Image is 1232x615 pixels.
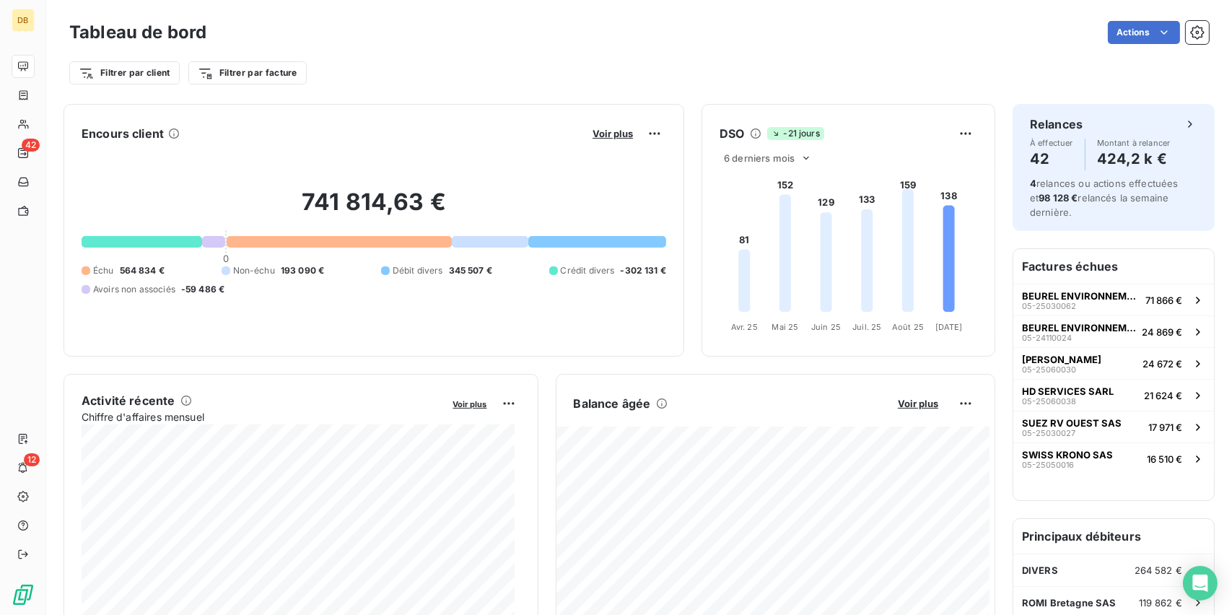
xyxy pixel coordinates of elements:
[593,128,633,139] span: Voir plus
[12,9,35,32] div: DB
[1022,397,1076,406] span: 05-25060038
[1022,597,1117,609] span: ROMI Bretagne SAS
[1030,139,1073,147] span: À effectuer
[1030,178,1179,218] span: relances ou actions effectuées et relancés la semaine dernière.
[1022,385,1114,397] span: HD SERVICES SARL
[588,127,637,140] button: Voir plus
[188,61,307,84] button: Filtrer par facture
[1022,461,1074,469] span: 05-25050016
[1139,597,1182,609] span: 119 862 €
[1013,249,1214,284] h6: Factures échues
[1013,315,1214,347] button: BEUREL ENVIRONNEMENT SARL05-2411002424 869 €
[1030,178,1036,189] span: 4
[1022,354,1101,365] span: [PERSON_NAME]
[772,322,799,332] tspan: Mai 25
[69,19,206,45] h3: Tableau de bord
[82,125,164,142] h6: Encours client
[223,253,229,264] span: 0
[1022,290,1140,302] span: BEUREL ENVIRONNEMENT SARL
[1145,295,1182,306] span: 71 866 €
[453,399,487,409] span: Voir plus
[1022,564,1058,576] span: DIVERS
[69,61,180,84] button: Filtrer par client
[1030,147,1073,170] h4: 42
[1013,519,1214,554] h6: Principaux débiteurs
[12,583,35,606] img: Logo LeanPay
[181,283,224,296] span: -59 486 €
[1013,411,1214,442] button: SUEZ RV OUEST SAS05-2503002717 971 €
[1022,365,1076,374] span: 05-25060030
[1013,442,1214,474] button: SWISS KRONO SAS05-2505001616 510 €
[767,127,823,140] span: -21 jours
[1148,422,1182,433] span: 17 971 €
[1097,139,1171,147] span: Montant à relancer
[811,322,841,332] tspan: Juin 25
[1022,322,1136,333] span: BEUREL ENVIRONNEMENT SARL
[82,409,443,424] span: Chiffre d'affaires mensuel
[1013,347,1214,379] button: [PERSON_NAME]05-2506003024 672 €
[731,322,758,332] tspan: Avr. 25
[24,453,40,466] span: 12
[1022,449,1113,461] span: SWISS KRONO SAS
[892,322,924,332] tspan: Août 25
[574,395,651,412] h6: Balance âgée
[1030,115,1083,133] h6: Relances
[1039,192,1078,204] span: 98 128 €
[1142,326,1182,338] span: 24 869 €
[724,152,795,164] span: 6 derniers mois
[1108,21,1180,44] button: Actions
[233,264,275,277] span: Non-échu
[449,397,492,410] button: Voir plus
[449,264,492,277] span: 345 507 €
[82,188,666,231] h2: 741 814,63 €
[935,322,963,332] tspan: [DATE]
[898,398,938,409] span: Voir plus
[120,264,165,277] span: 564 834 €
[894,397,943,410] button: Voir plus
[1147,453,1182,465] span: 16 510 €
[620,264,666,277] span: -302 131 €
[720,125,744,142] h6: DSO
[1144,390,1182,401] span: 21 624 €
[1022,333,1072,342] span: 05-24110024
[1183,566,1218,601] div: Open Intercom Messenger
[281,264,324,277] span: 193 090 €
[1097,147,1171,170] h4: 424,2 k €
[1022,302,1076,310] span: 05-25030062
[1013,284,1214,315] button: BEUREL ENVIRONNEMENT SARL05-2503006271 866 €
[1013,379,1214,411] button: HD SERVICES SARL05-2506003821 624 €
[561,264,615,277] span: Crédit divers
[1143,358,1182,370] span: 24 672 €
[22,139,40,152] span: 42
[852,322,881,332] tspan: Juil. 25
[93,283,175,296] span: Avoirs non associés
[1022,429,1075,437] span: 05-25030027
[82,392,175,409] h6: Activité récente
[93,264,114,277] span: Échu
[1022,417,1122,429] span: SUEZ RV OUEST SAS
[393,264,443,277] span: Débit divers
[1135,564,1182,576] span: 264 582 €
